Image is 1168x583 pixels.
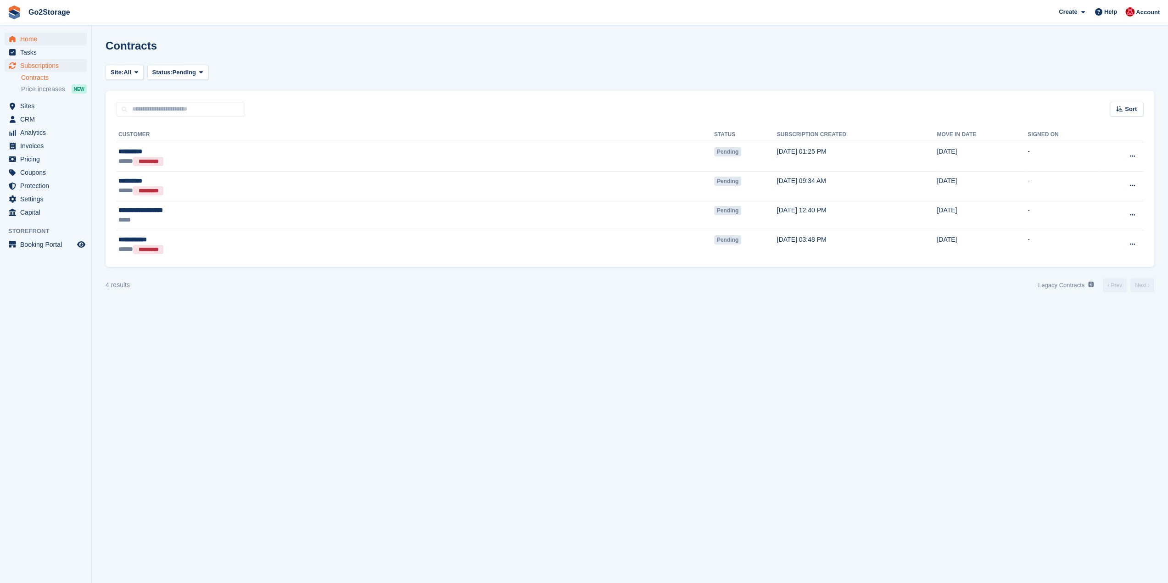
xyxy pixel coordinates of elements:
a: menu [5,126,87,139]
a: menu [5,238,87,251]
button: Site: All [106,65,144,80]
td: [DATE] [937,201,1028,230]
div: 4 results [106,280,130,290]
span: Sort [1125,105,1137,114]
span: Pending [714,147,741,156]
td: - [1028,142,1099,172]
th: Customer [117,128,714,142]
span: Booking Portal [20,238,75,251]
a: menu [5,153,87,166]
td: [DATE] [937,172,1028,201]
span: Capital [20,206,75,219]
td: [DATE] [937,230,1028,260]
th: Move in date [937,128,1028,142]
span: Site: [111,68,123,77]
p: Legacy Contracts [1038,281,1084,290]
span: Status: [152,68,173,77]
img: icon-info-grey-7440780725fd019a000dd9b08b2336e03edf1995a4989e88bcd33f0948082b44.svg [1088,282,1094,287]
td: [DATE] 03:48 PM [777,230,937,260]
h1: Contracts [106,39,157,52]
span: Pricing [20,153,75,166]
a: Previous [1103,278,1127,292]
td: - [1028,230,1099,260]
div: NEW [72,84,87,94]
span: Home [20,33,75,45]
a: Preview store [76,239,87,250]
span: Pending [173,68,196,77]
a: menu [5,33,87,45]
a: Price increases NEW [21,84,87,94]
span: Storefront [8,227,91,236]
a: menu [5,206,87,219]
td: [DATE] 01:25 PM [777,142,937,172]
a: Legacy Contracts [1034,278,1097,293]
span: Sites [20,100,75,112]
a: menu [5,46,87,59]
a: Next [1130,278,1154,292]
a: menu [5,193,87,205]
button: Status: Pending [147,65,208,80]
span: Analytics [20,126,75,139]
td: [DATE] 12:40 PM [777,201,937,230]
span: Pending [714,206,741,215]
span: Create [1059,7,1077,17]
a: menu [5,139,87,152]
nav: Page [1034,278,1156,293]
span: Price increases [21,85,65,94]
a: Go2Storage [25,5,74,20]
span: Pending [714,177,741,186]
span: Help [1104,7,1117,17]
img: stora-icon-8386f47178a22dfd0bd8f6a31ec36ba5ce8667c1dd55bd0f319d3a0aa187defe.svg [7,6,21,19]
td: [DATE] 09:34 AM [777,172,937,201]
span: CRM [20,113,75,126]
span: Tasks [20,46,75,59]
span: Subscriptions [20,59,75,72]
td: - [1028,201,1099,230]
span: Protection [20,179,75,192]
span: Settings [20,193,75,205]
span: Coupons [20,166,75,179]
a: Contracts [21,73,87,82]
a: menu [5,59,87,72]
span: All [123,68,131,77]
img: James Pearson [1125,7,1134,17]
td: [DATE] [937,142,1028,172]
a: menu [5,179,87,192]
a: menu [5,100,87,112]
td: - [1028,172,1099,201]
th: Subscription created [777,128,937,142]
th: Signed on [1028,128,1099,142]
a: menu [5,166,87,179]
a: menu [5,113,87,126]
th: Status [714,128,777,142]
span: Account [1136,8,1160,17]
span: Pending [714,235,741,244]
span: Invoices [20,139,75,152]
